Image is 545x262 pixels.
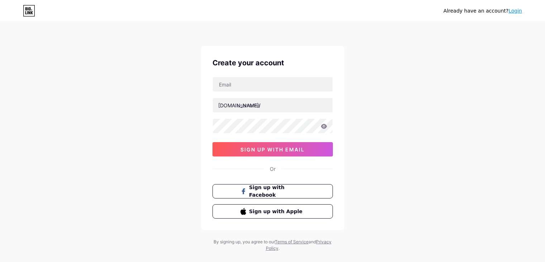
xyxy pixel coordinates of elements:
span: Sign up with Facebook [249,184,305,199]
div: By signing up, you agree to our and . [212,239,334,252]
div: Or [270,165,276,173]
span: sign up with email [240,146,305,153]
div: [DOMAIN_NAME]/ [218,102,260,109]
input: Email [213,77,333,92]
div: Create your account [212,57,333,68]
a: Login [508,8,522,14]
span: Sign up with Apple [249,208,305,215]
div: Already have an account? [444,7,522,15]
a: Terms of Service [275,239,309,244]
button: Sign up with Facebook [212,184,333,198]
button: Sign up with Apple [212,204,333,219]
input: username [213,98,333,112]
button: sign up with email [212,142,333,156]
